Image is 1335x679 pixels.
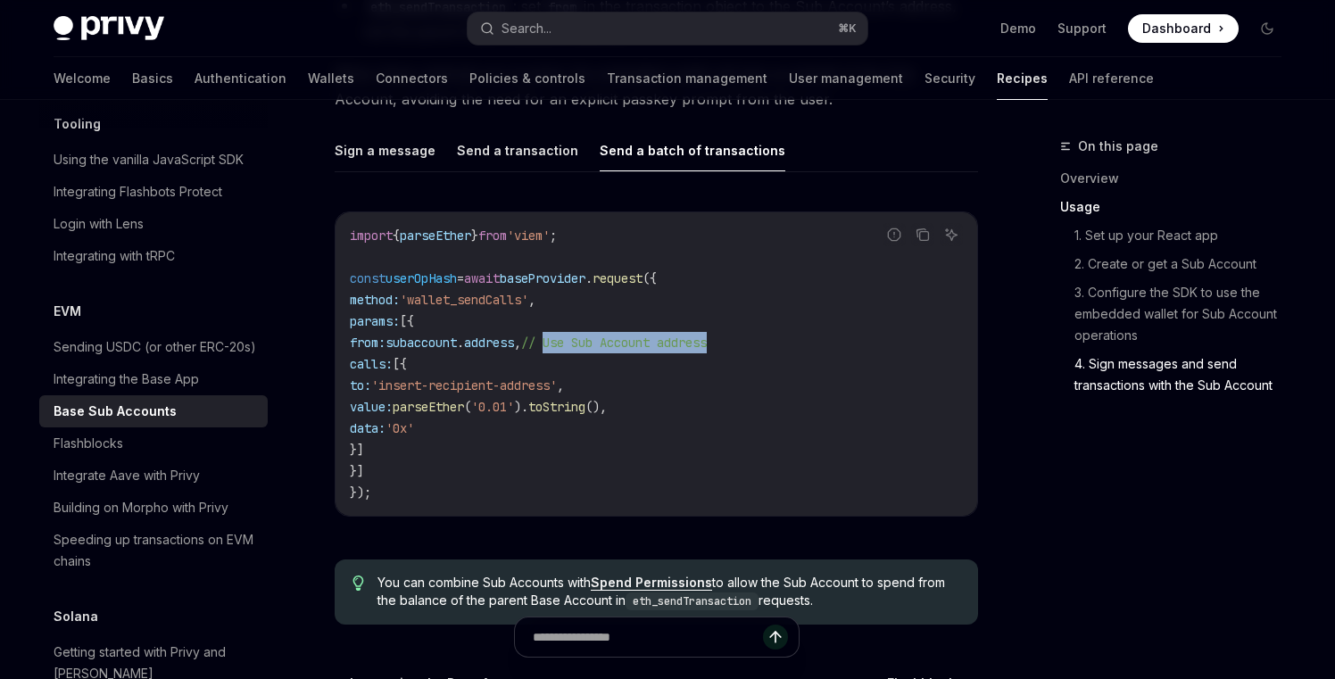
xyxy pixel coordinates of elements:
a: Login with Lens [39,208,268,240]
div: Sending USDC (or other ERC-20s) [54,336,256,358]
span: request [593,270,643,286]
a: API reference [1069,57,1154,100]
span: parseEther [393,399,464,415]
a: Spend Permissions [591,575,712,591]
span: params: [350,313,400,329]
span: }] [350,463,364,479]
a: User management [789,57,903,100]
a: Policies & controls [469,57,585,100]
a: Security [925,57,975,100]
h5: Solana [54,606,98,627]
a: Speeding up transactions on EVM chains [39,524,268,577]
span: method: [350,292,400,308]
div: Speeding up transactions on EVM chains [54,529,257,572]
span: ⌘ K [838,21,857,36]
button: Sign a message [335,129,435,171]
div: Building on Morpho with Privy [54,497,228,518]
span: '0.01' [471,399,514,415]
span: You can combine Sub Accounts with to allow the Sub Account to spend from the balance of the paren... [377,574,960,610]
div: Integrate Aave with Privy [54,465,200,486]
a: Wallets [308,57,354,100]
span: await [464,270,500,286]
span: to: [350,377,371,393]
button: Search...⌘K [468,12,867,45]
a: 2. Create or get a Sub Account [1074,250,1296,278]
span: address [464,335,514,351]
span: Dashboard [1142,20,1211,37]
div: Base Sub Accounts [54,401,177,422]
h5: EVM [54,301,81,322]
span: toString [528,399,585,415]
a: Connectors [376,57,448,100]
div: Using the vanilla JavaScript SDK [54,149,244,170]
span: On this page [1078,136,1158,157]
a: Welcome [54,57,111,100]
span: userOpHash [386,270,457,286]
button: Send message [763,625,788,650]
span: . [585,270,593,286]
a: Building on Morpho with Privy [39,492,268,524]
span: baseProvider [500,270,585,286]
a: Flashblocks [39,427,268,460]
button: Send a batch of transactions [600,129,785,171]
div: Integrating Flashbots Protect [54,181,222,203]
span: data: [350,420,386,436]
span: [{ [400,313,414,329]
button: Ask AI [940,223,963,246]
a: Integrate Aave with Privy [39,460,268,492]
a: Dashboard [1128,14,1239,43]
div: Integrating with tRPC [54,245,175,267]
button: Send a transaction [457,129,578,171]
span: 'wallet_sendCalls' [400,292,528,308]
span: // Use Sub Account address [521,335,707,351]
span: . [457,335,464,351]
div: Integrating the Base App [54,368,199,390]
span: ({ [643,270,657,286]
span: '0x' [386,420,414,436]
span: ). [514,399,528,415]
span: , [528,292,535,308]
span: const [350,270,386,286]
div: Login with Lens [54,213,144,235]
a: Support [1057,20,1107,37]
span: import [350,228,393,244]
a: Using the vanilla JavaScript SDK [39,144,268,176]
a: Integrating with tRPC [39,240,268,272]
a: 1. Set up your React app [1074,221,1296,250]
span: { [393,228,400,244]
div: Search... [502,18,551,39]
a: Recipes [997,57,1048,100]
a: Transaction management [607,57,767,100]
span: subaccount [386,335,457,351]
span: 'insert-recipient-address' [371,377,557,393]
span: from [478,228,507,244]
span: parseEther [400,228,471,244]
span: }] [350,442,364,458]
img: dark logo [54,16,164,41]
a: Basics [132,57,173,100]
span: = [457,270,464,286]
a: Authentication [195,57,286,100]
a: Integrating Flashbots Protect [39,176,268,208]
a: Integrating the Base App [39,363,268,395]
span: } [471,228,478,244]
button: Report incorrect code [883,223,906,246]
span: }); [350,484,371,501]
span: (), [585,399,607,415]
div: Flashblocks [54,433,123,454]
code: eth_sendTransaction [626,592,759,610]
span: , [514,335,521,351]
button: Toggle dark mode [1253,14,1281,43]
span: 'viem' [507,228,550,244]
svg: Tip [352,575,365,592]
span: from: [350,335,386,351]
a: 4. Sign messages and send transactions with the Sub Account [1074,350,1296,400]
span: [{ [393,356,407,372]
a: Demo [1000,20,1036,37]
span: calls: [350,356,393,372]
a: Sending USDC (or other ERC-20s) [39,331,268,363]
a: Base Sub Accounts [39,395,268,427]
span: value: [350,399,393,415]
span: ; [550,228,557,244]
a: 3. Configure the SDK to use the embedded wallet for Sub Account operations [1074,278,1296,350]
